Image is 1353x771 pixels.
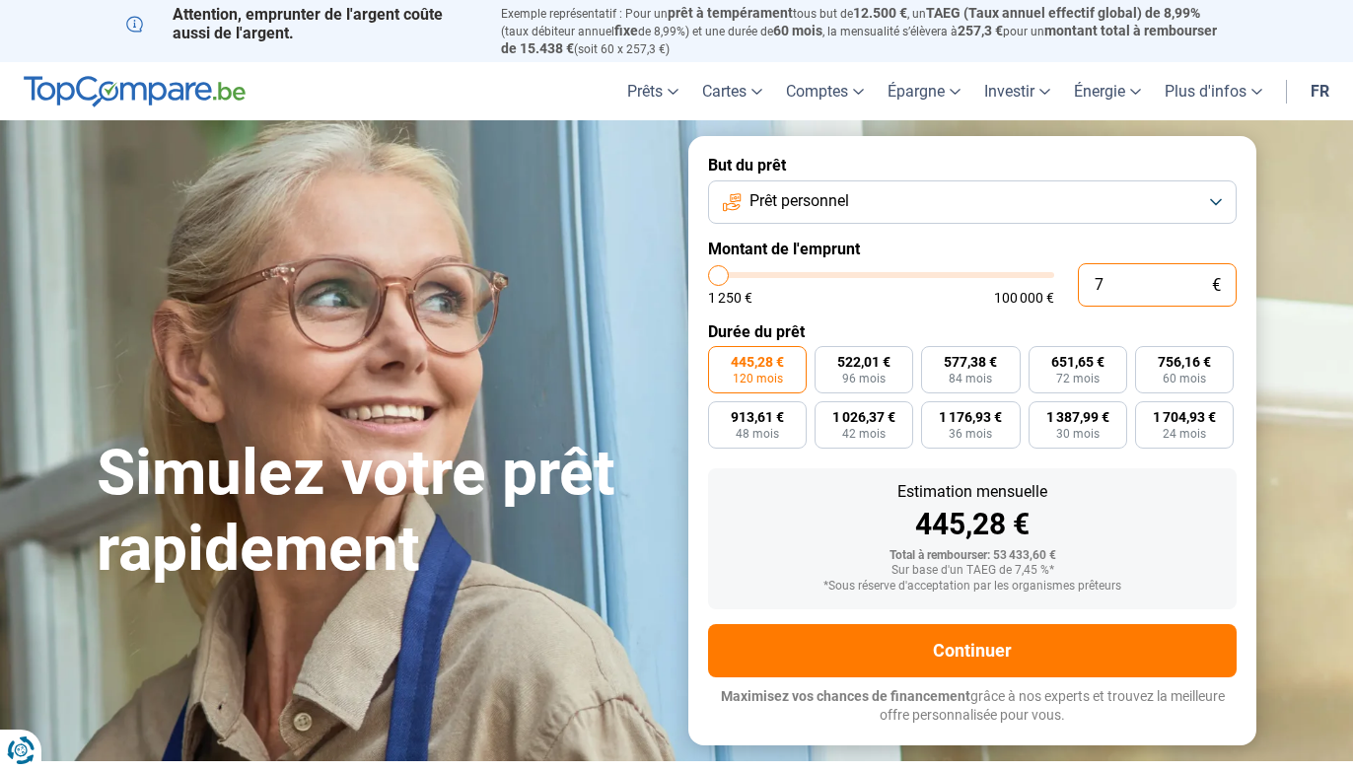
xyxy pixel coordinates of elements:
span: 30 mois [1056,428,1100,440]
a: Cartes [690,62,774,120]
p: Exemple représentatif : Pour un tous but de , un (taux débiteur annuel de 8,99%) et une durée de ... [501,5,1227,57]
span: 1 250 € [708,291,752,305]
a: Énergie [1062,62,1153,120]
span: 96 mois [842,373,886,385]
a: Plus d'infos [1153,62,1274,120]
div: 445,28 € [724,510,1221,539]
a: fr [1299,62,1341,120]
label: Montant de l'emprunt [708,240,1237,258]
label: Durée du prêt [708,322,1237,341]
span: 522,01 € [837,355,890,369]
label: But du prêt [708,156,1237,175]
span: 72 mois [1056,373,1100,385]
p: Attention, emprunter de l'argent coûte aussi de l'argent. [126,5,477,42]
span: 756,16 € [1158,355,1211,369]
span: 100 000 € [994,291,1054,305]
span: 1 387,99 € [1046,410,1109,424]
span: 60 mois [773,23,822,38]
button: Prêt personnel [708,180,1237,224]
span: 577,38 € [944,355,997,369]
span: 84 mois [949,373,992,385]
span: 120 mois [733,373,783,385]
span: prêt à tempérament [668,5,793,21]
span: 42 mois [842,428,886,440]
span: 1 026,37 € [832,410,895,424]
span: Prêt personnel [749,190,849,212]
span: 445,28 € [731,355,784,369]
a: Épargne [876,62,972,120]
span: Maximisez vos chances de financement [721,688,970,704]
div: Sur base d'un TAEG de 7,45 %* [724,564,1221,578]
span: € [1212,277,1221,294]
img: TopCompare [24,76,246,107]
span: 12.500 € [853,5,907,21]
span: 1 176,93 € [939,410,1002,424]
div: Estimation mensuelle [724,484,1221,500]
a: Prêts [615,62,690,120]
span: 36 mois [949,428,992,440]
div: Total à rembourser: 53 433,60 € [724,549,1221,563]
span: 651,65 € [1051,355,1104,369]
span: montant total à rembourser de 15.438 € [501,23,1217,56]
p: grâce à nos experts et trouvez la meilleure offre personnalisée pour vous. [708,687,1237,726]
span: fixe [614,23,638,38]
div: *Sous réserve d'acceptation par les organismes prêteurs [724,580,1221,594]
span: 60 mois [1163,373,1206,385]
span: 1 704,93 € [1153,410,1216,424]
a: Comptes [774,62,876,120]
button: Continuer [708,624,1237,677]
h1: Simulez votre prêt rapidement [97,436,665,588]
a: Investir [972,62,1062,120]
span: 48 mois [736,428,779,440]
span: 257,3 € [958,23,1003,38]
span: 24 mois [1163,428,1206,440]
span: 913,61 € [731,410,784,424]
span: TAEG (Taux annuel effectif global) de 8,99% [926,5,1200,21]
